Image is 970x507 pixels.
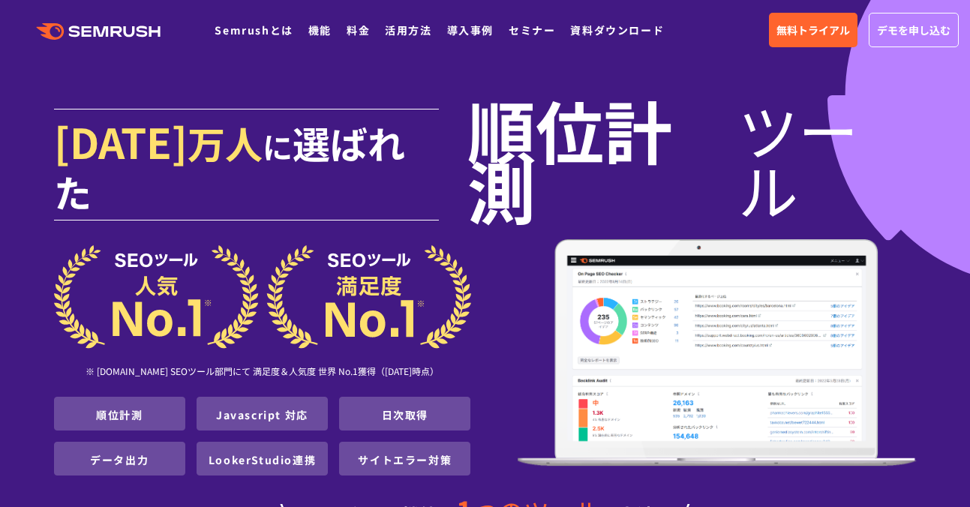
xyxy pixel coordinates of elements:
a: データ出力 [90,452,149,467]
span: ツール [738,99,917,219]
a: サイトエラー対策 [358,452,452,467]
span: 万人 [188,115,263,169]
span: 順位計測 [467,99,738,219]
a: デモを申し込む [869,13,959,47]
span: 選ばれた [54,115,405,218]
a: 日次取得 [382,407,428,422]
div: ※ [DOMAIN_NAME] SEOツール部門にて 満足度＆人気度 世界 No.1獲得（[DATE]時点） [54,349,471,397]
a: 順位計測 [96,407,143,422]
span: に [263,124,293,168]
span: デモを申し込む [877,22,950,38]
span: [DATE] [54,111,188,171]
a: LookerStudio連携 [209,452,316,467]
a: Semrushとは [215,22,293,37]
a: セミナー [509,22,555,37]
a: 無料トライアル [769,13,857,47]
span: 無料トライアル [776,22,850,38]
a: 機能 [308,22,332,37]
a: 料金 [347,22,370,37]
a: Javascript 対応 [216,407,308,422]
a: 資料ダウンロード [570,22,664,37]
a: 活用方法 [385,22,431,37]
a: 導入事例 [447,22,494,37]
